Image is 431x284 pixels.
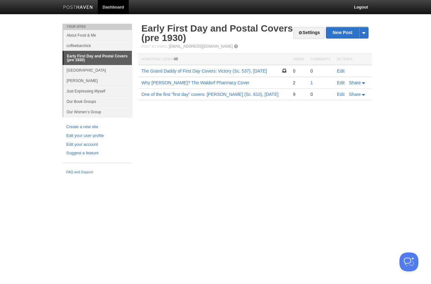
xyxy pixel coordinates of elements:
a: New Post [326,27,368,38]
a: Edit your user profile [66,133,128,139]
th: Views [290,54,307,65]
a: Early First Day and Postal Covers (pre 1930) [64,51,132,65]
a: About Food & Me [63,30,132,40]
div: 0 [310,68,331,74]
a: Early First Day and Postal Covers (pre 1930) [141,23,293,43]
span: Share [349,92,361,97]
a: Edit [337,92,345,97]
span: 48 [174,57,178,61]
a: The Grand Daddy of First Day Covers: Victory (Sc. 537), [DATE] [141,68,267,74]
a: Edit your account [66,141,128,148]
span: Post by Email [141,44,168,48]
div: 2 [293,80,304,86]
a: FAQ and Support [66,169,128,175]
th: Comments [307,54,334,65]
a: Edit [337,68,345,74]
li: Your Sites [62,24,132,30]
a: Just Expressing Myself [63,86,132,96]
span: Share [349,80,361,85]
a: [GEOGRAPHIC_DATA] [63,65,132,75]
a: Edit [337,80,345,85]
a: Our Book Groups [63,96,132,107]
a: [PERSON_NAME] [63,75,132,86]
iframe: Help Scout Beacon - Open [399,252,418,271]
a: 1 [310,80,313,85]
a: One of the first “first day” covers: [PERSON_NAME] (Sc. 610), [DATE] [141,92,279,97]
div: 0 [310,92,331,97]
th: Homepage Views [138,54,290,65]
th: Actions [334,54,372,65]
a: Suggest a feature [66,150,128,157]
a: Our Women’s Group [63,107,132,117]
a: [EMAIL_ADDRESS][DOMAIN_NAME] [169,44,233,49]
a: Create a new site [66,124,128,130]
a: Settings [293,27,325,39]
div: 9 [293,92,304,97]
a: Why [PERSON_NAME]? The Waldorf Pharmacy Cover [141,80,249,85]
a: coffeebarchick [63,40,132,51]
div: 0 [293,68,304,74]
img: Posthaven-bar [63,5,93,10]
